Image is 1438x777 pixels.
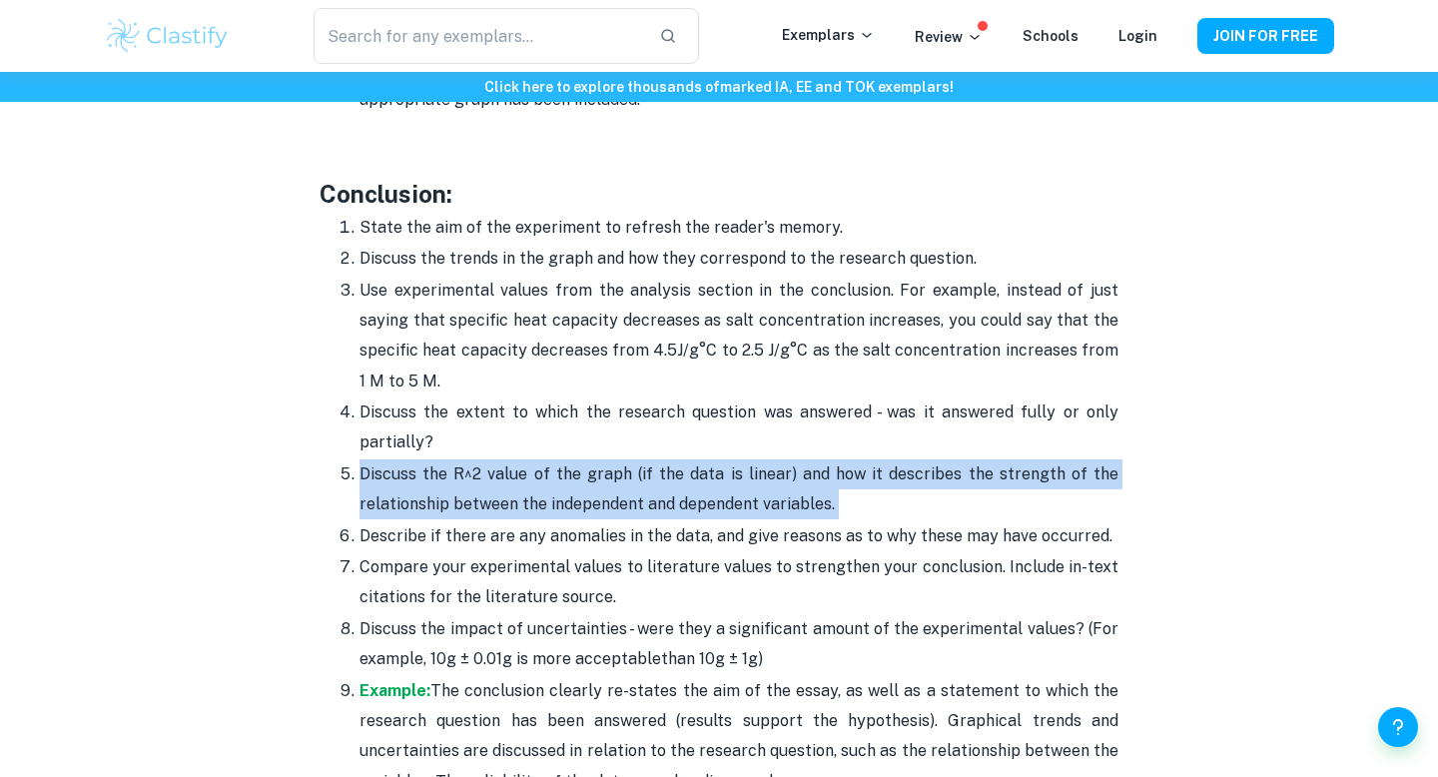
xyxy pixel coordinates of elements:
p: Discuss the extent to which the research question was answered - was it answered fully or only pa... [359,397,1118,458]
span: than 10g ± 1g) [661,649,763,668]
p: Describe if there are any anomalies in the data, and give reasons as to why these may have occurred. [359,521,1118,551]
p: Discuss the trends in the graph and how they correspond to the research question. [359,244,1118,274]
a: Schools [1023,28,1078,44]
img: Clastify logo [104,16,231,56]
p: Use experimental values from the analysis section in the conclusion. For example, instead of just... [359,276,1118,397]
p: Review [915,26,983,48]
p: Exemplars [782,24,875,46]
a: Login [1118,28,1157,44]
p: Discuss the R^2 value of the graph (if the data is linear) and how it describes the strength of t... [359,459,1118,520]
a: Example: [359,681,430,700]
p: Discuss the impact of uncertainties - were they a significant amount of the experimental values? ... [359,614,1118,675]
p: Compare your experimental values to literature values to strengthen your conclusion. Include in-t... [359,552,1118,613]
h3: Conclusion: [320,176,1118,212]
button: JOIN FOR FREE [1197,18,1334,54]
input: Search for any exemplars... [314,8,643,64]
span: J/g°C to 2.5 J/g°C as the salt concentration increases from 1 M to 5 M. [359,341,1118,389]
button: Help and Feedback [1378,707,1418,747]
h6: Click here to explore thousands of marked IA, EE and TOK exemplars ! [4,76,1434,98]
p: State the aim of the experiment to refresh the reader's memory. [359,213,1118,243]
